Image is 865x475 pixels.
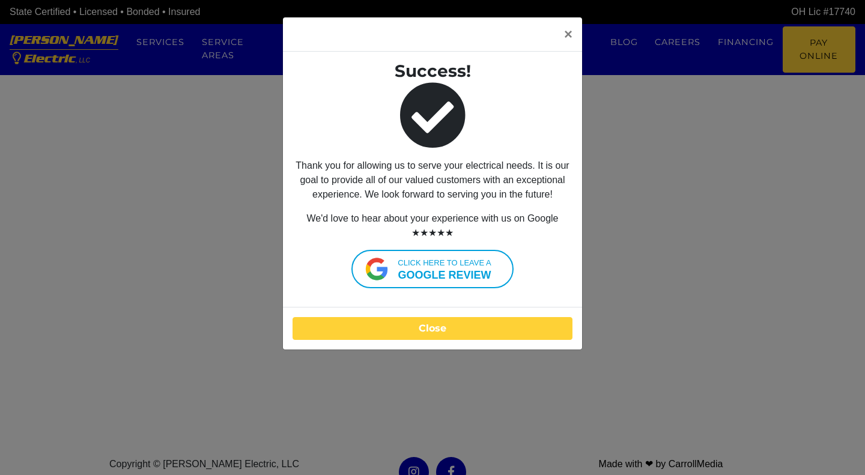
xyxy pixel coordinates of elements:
button: Close [293,317,572,340]
h3: Success! [293,61,572,82]
span: × [564,27,572,41]
p: We'd love to hear about your experience with us on Google ★★★★★ [293,211,572,240]
a: Click here to leave agoogle review [351,250,514,288]
button: Close [302,17,582,51]
strong: google review [383,269,506,281]
p: Thank you for allowing us to serve your electrical needs. It is our goal to provide all of our va... [293,159,572,202]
